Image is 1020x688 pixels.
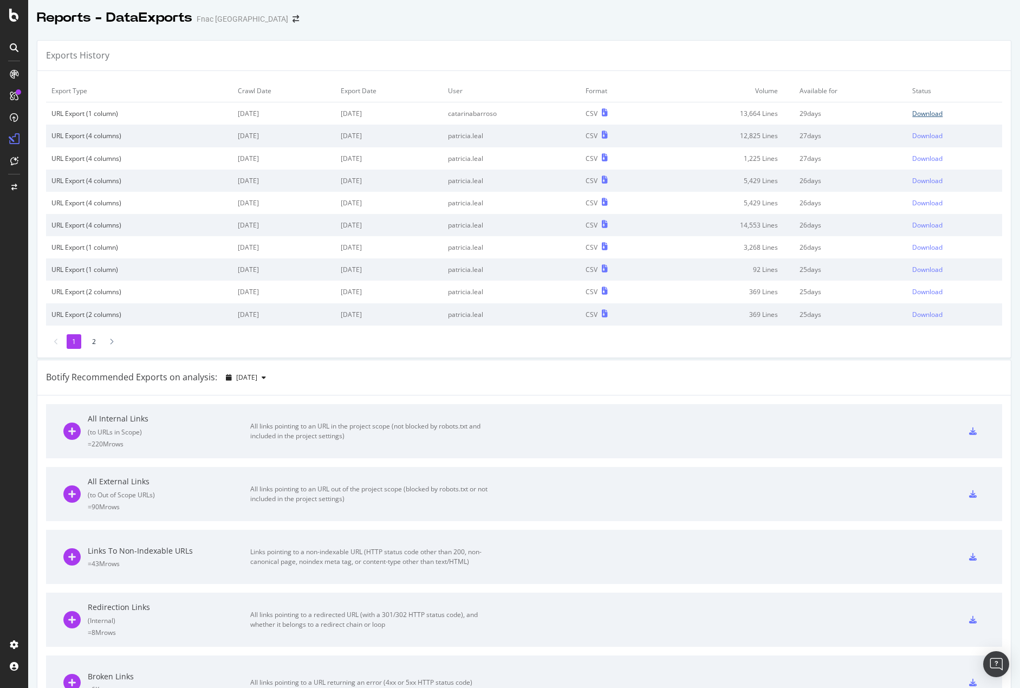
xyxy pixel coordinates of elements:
div: All links pointing to a redirected URL (with a 301/302 HTTP status code), and whether it belongs ... [250,610,494,629]
div: URL Export (1 column) [51,265,227,274]
div: URL Export (2 columns) [51,310,227,319]
td: [DATE] [232,147,335,170]
td: 25 days [794,258,907,281]
span: 2025 Sep. 30th [236,373,257,382]
div: URL Export (4 columns) [51,154,227,163]
td: [DATE] [335,192,443,214]
td: [DATE] [335,281,443,303]
a: Download [912,265,997,274]
td: patricia.leal [443,258,580,281]
td: 5,429 Lines [657,192,794,214]
div: ( Internal ) [88,616,250,625]
div: Reports - DataExports [37,9,192,27]
td: User [443,80,580,102]
div: CSV [586,310,597,319]
td: 1,225 Lines [657,147,794,170]
td: 3,268 Lines [657,236,794,258]
td: 13,664 Lines [657,102,794,125]
td: [DATE] [335,170,443,192]
td: Volume [657,80,794,102]
div: CSV [586,131,597,140]
div: Download [912,310,943,319]
div: All links pointing to an URL in the project scope (not blocked by robots.txt and included in the ... [250,421,494,441]
td: 27 days [794,125,907,147]
div: CSV [586,265,597,274]
a: Download [912,243,997,252]
div: CSV [586,198,597,207]
a: Download [912,131,997,140]
td: Export Date [335,80,443,102]
td: patricia.leal [443,214,580,236]
div: csv-export [969,427,977,435]
div: Links pointing to a non-indexable URL (HTTP status code other than 200, non-canonical page, noind... [250,547,494,567]
td: [DATE] [232,102,335,125]
a: Download [912,310,997,319]
div: CSV [586,176,597,185]
div: CSV [586,287,597,296]
td: 369 Lines [657,281,794,303]
a: Download [912,154,997,163]
div: csv-export [969,616,977,624]
div: Download [912,220,943,230]
td: Status [907,80,1002,102]
div: All links pointing to an URL out of the project scope (blocked by robots.txt or not included in t... [250,484,494,504]
div: URL Export (4 columns) [51,198,227,207]
div: URL Export (4 columns) [51,131,227,140]
div: csv-export [969,553,977,561]
td: [DATE] [232,125,335,147]
div: Download [912,265,943,274]
td: patricia.leal [443,303,580,326]
td: Crawl Date [232,80,335,102]
div: All External Links [88,476,250,487]
td: [DATE] [232,303,335,326]
td: 26 days [794,192,907,214]
td: 26 days [794,236,907,258]
div: Open Intercom Messenger [983,651,1009,677]
li: 2 [87,334,101,349]
td: [DATE] [335,303,443,326]
td: 25 days [794,303,907,326]
td: 92 Lines [657,258,794,281]
div: URL Export (1 column) [51,109,227,118]
div: Download [912,287,943,296]
div: Fnac [GEOGRAPHIC_DATA] [197,14,288,24]
a: Download [912,287,997,296]
div: = 43M rows [88,559,250,568]
div: Download [912,109,943,118]
div: Redirection Links [88,602,250,613]
td: [DATE] [335,147,443,170]
div: CSV [586,109,597,118]
td: 12,825 Lines [657,125,794,147]
div: ( to URLs in Scope ) [88,427,250,437]
div: All Internal Links [88,413,250,424]
td: Export Type [46,80,232,102]
td: [DATE] [232,281,335,303]
td: 27 days [794,147,907,170]
div: Download [912,243,943,252]
div: CSV [586,220,597,230]
td: [DATE] [232,236,335,258]
td: Format [580,80,657,102]
td: 26 days [794,170,907,192]
td: [DATE] [335,236,443,258]
div: CSV [586,154,597,163]
div: URL Export (2 columns) [51,287,227,296]
td: Available for [794,80,907,102]
div: Download [912,154,943,163]
td: [DATE] [232,258,335,281]
a: Download [912,198,997,207]
div: csv-export [969,490,977,498]
td: 29 days [794,102,907,125]
td: patricia.leal [443,281,580,303]
td: 25 days [794,281,907,303]
div: URL Export (1 column) [51,243,227,252]
div: Exports History [46,49,109,62]
td: 369 Lines [657,303,794,326]
td: patricia.leal [443,170,580,192]
td: [DATE] [232,214,335,236]
div: Broken Links [88,671,250,682]
button: [DATE] [222,369,270,386]
div: CSV [586,243,597,252]
div: Download [912,176,943,185]
div: = 8M rows [88,628,250,637]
